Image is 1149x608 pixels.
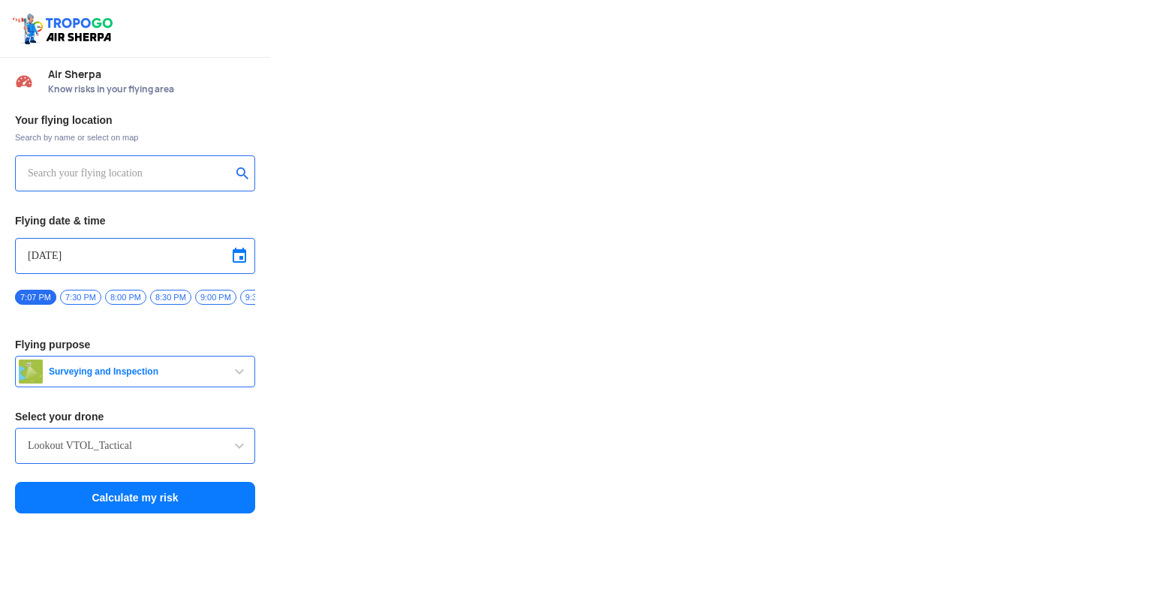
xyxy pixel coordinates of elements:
[60,290,101,305] span: 7:30 PM
[15,290,56,305] span: 7:07 PM
[15,339,255,350] h3: Flying purpose
[240,290,281,305] span: 9:30 PM
[15,411,255,422] h3: Select your drone
[28,247,242,265] input: Select Date
[15,215,255,226] h3: Flying date & time
[150,290,191,305] span: 8:30 PM
[48,68,255,80] span: Air Sherpa
[48,83,255,95] span: Know risks in your flying area
[15,356,255,387] button: Surveying and Inspection
[15,115,255,125] h3: Your flying location
[105,290,146,305] span: 8:00 PM
[15,131,255,143] span: Search by name or select on map
[19,360,43,384] img: survey.png
[15,72,33,90] img: Risk Scores
[195,290,236,305] span: 9:00 PM
[28,437,242,455] input: Search by name or Brand
[15,482,255,513] button: Calculate my risk
[28,164,231,182] input: Search your flying location
[43,366,230,378] span: Surveying and Inspection
[11,11,118,46] img: ic_tgdronemaps.svg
